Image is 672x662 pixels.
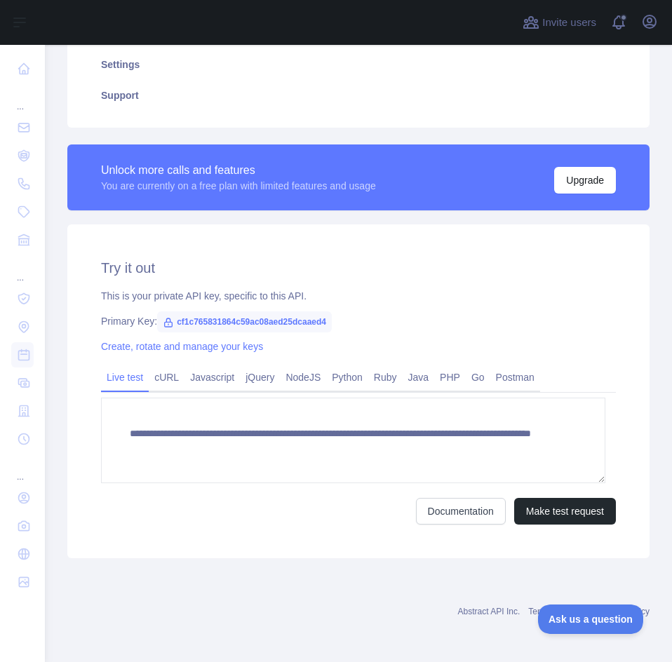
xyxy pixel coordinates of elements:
[458,607,520,616] a: Abstract API Inc.
[434,366,466,389] a: PHP
[368,366,403,389] a: Ruby
[466,366,490,389] a: Go
[542,15,596,31] span: Invite users
[11,454,34,482] div: ...
[520,11,599,34] button: Invite users
[101,179,376,193] div: You are currently on a free plan with limited features and usage
[101,289,616,303] div: This is your private API key, specific to this API.
[538,604,644,634] iframe: Toggle Customer Support
[184,366,240,389] a: Javascript
[326,366,368,389] a: Python
[11,84,34,112] div: ...
[157,311,332,332] span: cf1c765831864c59ac08aed25dcaaed4
[416,498,506,525] a: Documentation
[101,314,616,328] div: Primary Key:
[101,366,149,389] a: Live test
[403,366,435,389] a: Java
[240,366,280,389] a: jQuery
[84,49,633,80] a: Settings
[101,162,376,179] div: Unlock more calls and features
[11,255,34,283] div: ...
[101,341,263,352] a: Create, rotate and manage your keys
[554,167,616,194] button: Upgrade
[490,366,540,389] a: Postman
[528,607,589,616] a: Terms of service
[514,498,616,525] button: Make test request
[149,366,184,389] a: cURL
[101,258,616,278] h2: Try it out
[280,366,326,389] a: NodeJS
[84,80,633,111] a: Support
